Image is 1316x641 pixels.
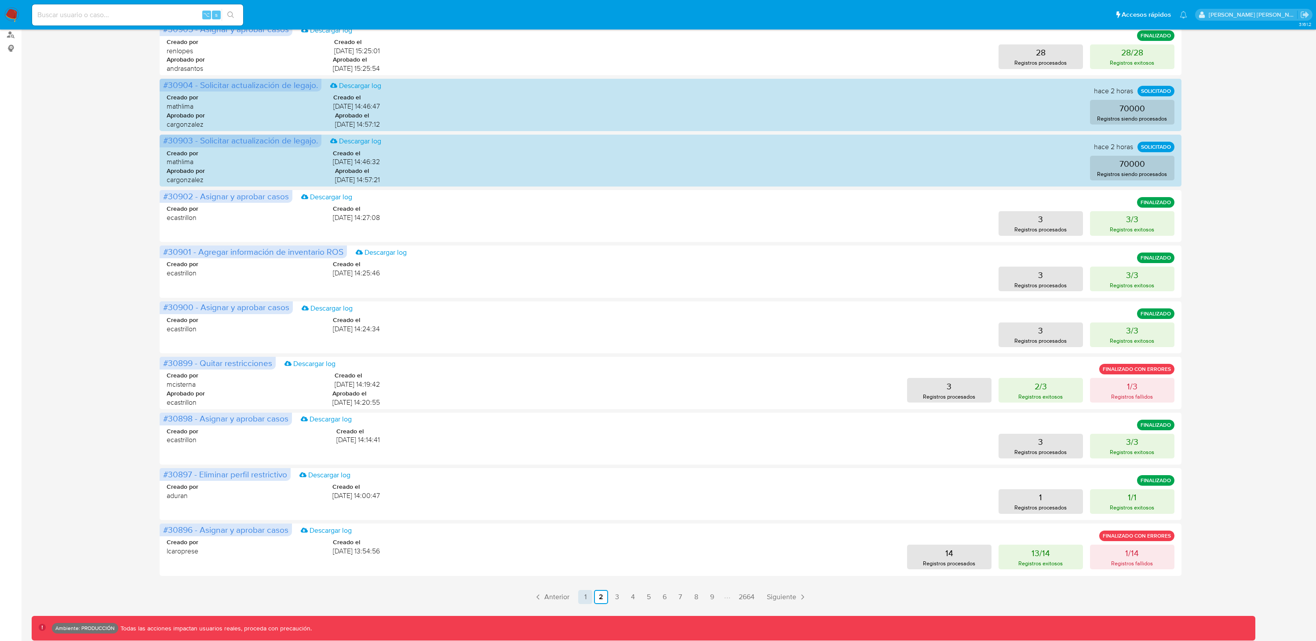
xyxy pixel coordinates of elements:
input: Buscar usuario o caso... [32,9,243,21]
span: s [215,11,218,19]
a: Salir [1300,10,1309,19]
p: Todas las acciones impactan usuarios reales, proceda con precaución. [118,624,312,633]
span: Accesos rápidos [1122,10,1171,19]
a: Notificaciones [1180,11,1187,18]
p: Ambiente: PRODUCCIÓN [55,626,115,630]
p: jarvi.zambrano@mercadolibre.com.co [1209,11,1298,19]
button: search-icon [222,9,240,21]
span: ⌥ [203,11,210,19]
span: 3.161.2 [1299,21,1312,28]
